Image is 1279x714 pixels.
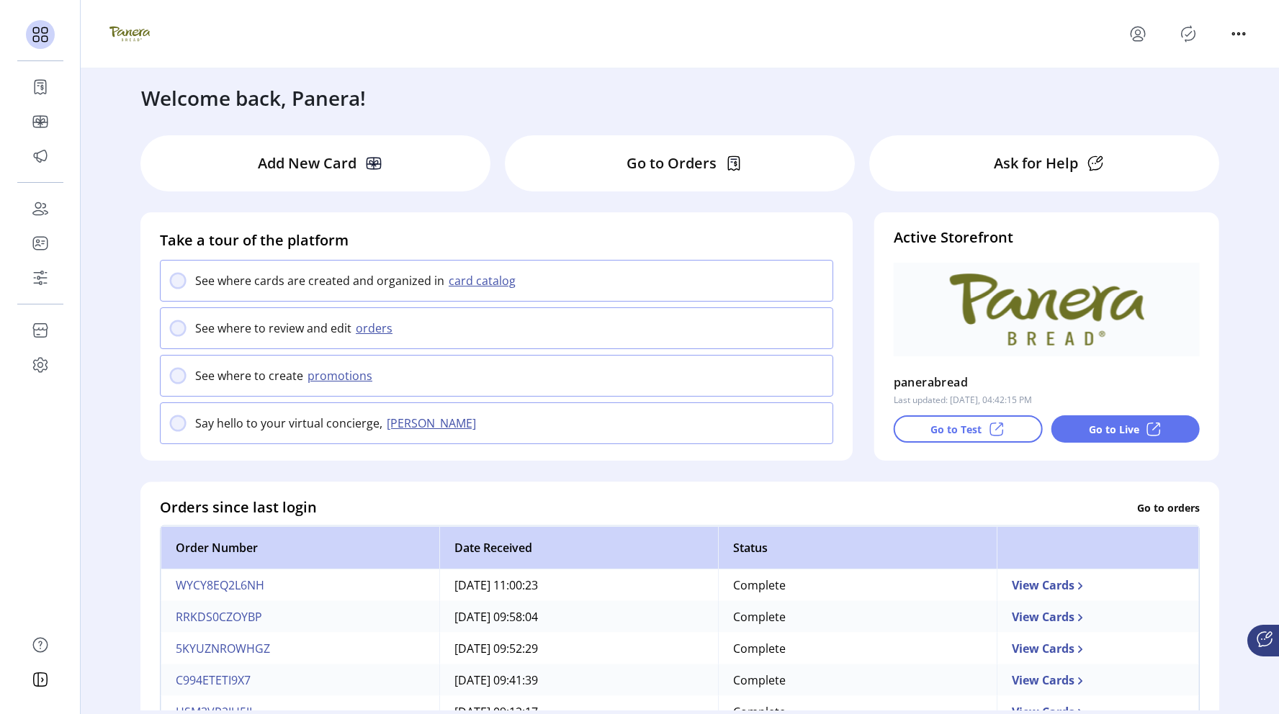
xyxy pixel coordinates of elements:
button: promotions [303,367,381,384]
td: [DATE] 09:52:29 [439,633,718,664]
td: 5KYUZNROWHGZ [161,633,439,664]
p: Go to Orders [627,153,717,174]
h4: Orders since last login [160,497,317,518]
p: Go to Test [930,422,982,437]
p: Last updated: [DATE], 04:42:15 PM [894,394,1032,407]
td: RRKDS0CZOYBP [161,601,439,633]
td: WYCY8EQ2L6NH [161,569,439,601]
img: logo [109,14,150,54]
button: Publisher Panel [1177,22,1200,45]
p: Add New Card [258,153,356,174]
p: panerabread [894,371,968,394]
p: Ask for Help [994,153,1078,174]
p: See where to create [195,367,303,384]
th: Status [718,526,997,569]
th: Date Received [439,526,718,569]
td: View Cards [997,633,1199,664]
h3: Welcome back, Panera! [141,83,366,113]
h4: Take a tour of the platform [160,230,833,251]
td: View Cards [997,664,1199,696]
p: See where to review and edit [195,320,351,337]
td: [DATE] 09:58:04 [439,601,718,633]
p: See where cards are created and organized in [195,272,444,289]
td: [DATE] 09:41:39 [439,664,718,696]
button: card catalog [444,272,524,289]
td: Complete [718,601,997,633]
button: menu [1126,22,1149,45]
button: menu [1227,22,1250,45]
p: Go to orders [1137,500,1200,515]
td: Complete [718,569,997,601]
button: [PERSON_NAME] [382,415,485,432]
th: Order Number [161,526,439,569]
h4: Active Storefront [894,227,1200,248]
td: View Cards [997,569,1199,601]
p: Say hello to your virtual concierge, [195,415,382,432]
p: Go to Live [1089,422,1139,437]
td: C994ETETI9X7 [161,664,439,696]
td: View Cards [997,601,1199,633]
td: [DATE] 11:00:23 [439,569,718,601]
td: Complete [718,633,997,664]
td: Complete [718,664,997,696]
button: orders [351,320,401,337]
